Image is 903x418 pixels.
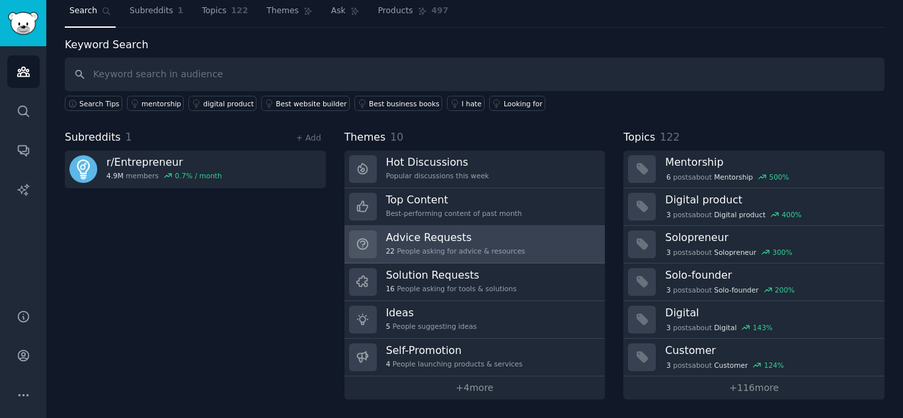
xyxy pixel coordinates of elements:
[665,268,875,282] h3: Solo-founder
[665,359,785,371] div: post s about
[188,96,256,111] a: digital product
[623,263,884,301] a: Solo-founder3postsaboutSolo-founder200%
[65,96,122,111] button: Search Tips
[504,99,543,108] div: Looking for
[666,210,671,219] span: 3
[65,1,116,28] a: Search
[262,1,317,28] a: Themes
[665,230,875,244] h3: Solopreneur
[665,284,795,296] div: post s about
[141,99,181,108] div: mentorship
[623,226,884,263] a: Solopreneur3postsaboutSolopreneur300%
[261,96,350,111] a: Best website builder
[344,129,386,146] span: Themes
[69,5,97,17] span: Search
[331,5,346,17] span: Ask
[666,361,671,370] span: 3
[775,285,795,295] div: 200 %
[666,172,671,182] span: 6
[386,359,391,368] span: 4
[386,246,395,256] span: 22
[344,339,606,376] a: Self-Promotion4People launching products & services
[666,285,671,295] span: 3
[202,5,226,17] span: Topics
[714,323,736,332] span: Digital
[378,5,413,17] span: Products
[714,361,748,370] span: Customer
[386,193,522,207] h3: Top Content
[666,323,671,332] span: 3
[79,99,120,108] span: Search Tips
[327,1,364,28] a: Ask
[386,322,477,331] div: People suggesting ideas
[623,301,884,339] a: Digital3postsaboutDigital143%
[65,129,121,146] span: Subreddits
[665,322,773,333] div: post s about
[461,99,481,108] div: I hate
[386,284,517,293] div: People asking for tools & solutions
[354,96,442,111] a: Best business books
[386,209,522,218] div: Best-performing content of past month
[175,171,222,180] div: 0.7 % / month
[386,322,391,331] span: 5
[344,301,606,339] a: Ideas5People suggesting ideas
[772,248,792,257] div: 300 %
[386,268,517,282] h3: Solution Requests
[665,209,803,221] div: post s about
[106,171,222,180] div: members
[125,1,188,28] a: Subreddits1
[386,230,526,244] h3: Advice Requests
[714,172,753,182] span: Mentorship
[665,193,875,207] h3: Digital product
[390,131,403,143] span: 10
[344,376,606,400] a: +4more
[447,96,485,111] a: I hate
[623,188,884,226] a: Digital product3postsaboutDigital product400%
[386,343,523,357] h3: Self-Promotion
[714,248,756,257] span: Solopreneur
[266,5,299,17] span: Themes
[373,1,453,28] a: Products497
[344,188,606,226] a: Top ContentBest-performing content of past month
[665,306,875,320] h3: Digital
[386,284,395,293] span: 16
[344,263,606,301] a: Solution Requests16People asking for tools & solutions
[764,361,784,370] div: 124 %
[386,155,489,169] h3: Hot Discussions
[130,5,173,17] span: Subreddits
[276,99,346,108] div: Best website builder
[178,5,184,17] span: 1
[769,172,789,182] div: 500 %
[666,248,671,257] span: 3
[127,96,184,111] a: mentorship
[665,155,875,169] h3: Mentorship
[69,155,97,183] img: Entrepreneur
[386,246,526,256] div: People asking for advice & resources
[623,339,884,376] a: Customer3postsaboutCustomer124%
[386,171,489,180] div: Popular discussions this week
[344,226,606,263] a: Advice Requests22People asking for advice & resources
[8,12,38,35] img: GummySearch logo
[714,210,766,219] span: Digital product
[231,5,249,17] span: 122
[782,210,802,219] div: 400 %
[296,133,321,143] a: + Add
[753,323,773,332] div: 143 %
[660,131,680,143] span: 122
[665,171,790,183] div: post s about
[623,129,655,146] span: Topics
[65,38,148,51] label: Keyword Search
[65,151,326,188] a: r/Entrepreneur4.9Mmembers0.7% / month
[106,155,222,169] h3: r/ Entrepreneur
[623,151,884,188] a: Mentorship6postsaboutMentorship500%
[126,131,132,143] span: 1
[106,171,124,180] span: 4.9M
[489,96,545,111] a: Looking for
[197,1,253,28] a: Topics122
[432,5,449,17] span: 497
[65,57,884,91] input: Keyword search in audience
[623,376,884,400] a: +116more
[344,151,606,188] a: Hot DiscussionsPopular discussions this week
[665,246,793,258] div: post s about
[386,306,477,320] h3: Ideas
